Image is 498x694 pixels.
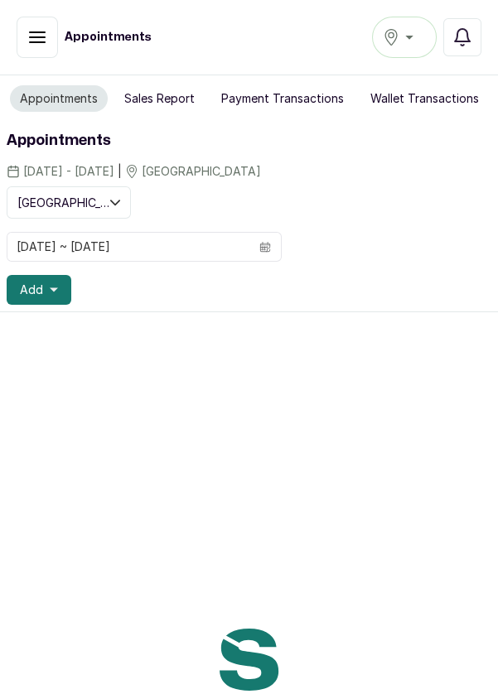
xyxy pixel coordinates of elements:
button: Sales Report [114,85,205,112]
span: [GEOGRAPHIC_DATA] [142,163,261,180]
button: [GEOGRAPHIC_DATA] [7,186,131,219]
button: Payment Transactions [211,85,354,112]
button: Appointments [10,85,108,112]
span: Add [20,282,43,298]
span: [DATE] - [DATE] [23,163,114,180]
h1: Appointments [65,29,152,46]
span: [GEOGRAPHIC_DATA] [17,194,110,211]
h1: Appointments [7,129,491,152]
button: Add [7,275,71,305]
span: | [118,162,122,180]
svg: calendar [259,241,271,253]
button: Wallet Transactions [360,85,489,112]
input: Select date [7,233,249,261]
